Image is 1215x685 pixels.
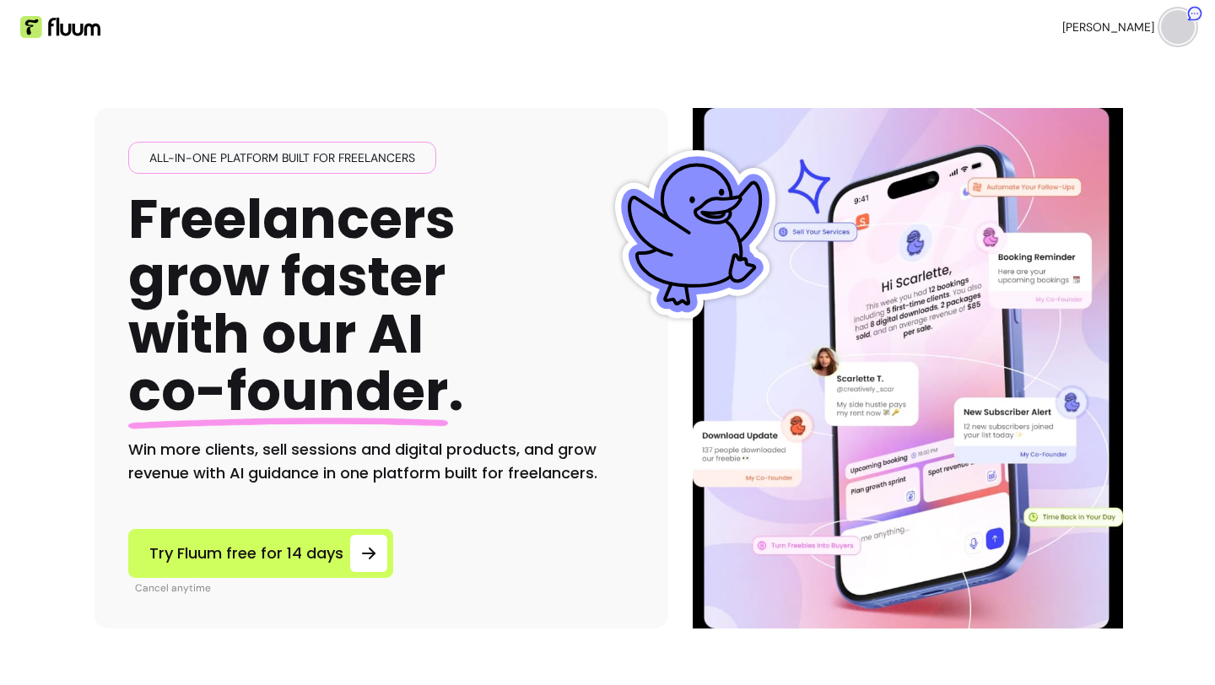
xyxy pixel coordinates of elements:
span: Try Fluum free for 14 days [149,542,343,565]
span: All-in-one platform built for freelancers [143,149,422,166]
span: [PERSON_NAME] [1062,19,1154,35]
p: Cancel anytime [135,581,393,595]
h1: Freelancers grow faster with our AI . [128,191,464,421]
img: Fluum Logo [20,16,100,38]
span: co-founder [128,353,448,429]
img: Illustration of Fluum AI Co-Founder on a smartphone, showing solo business performance insights s... [695,108,1120,628]
img: Fluum Duck sticker [611,150,780,319]
button: avatar[PERSON_NAME] [1062,10,1195,44]
h2: Win more clients, sell sessions and digital products, and grow revenue with AI guidance in one pl... [128,438,634,485]
a: Try Fluum free for 14 days [128,529,393,578]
